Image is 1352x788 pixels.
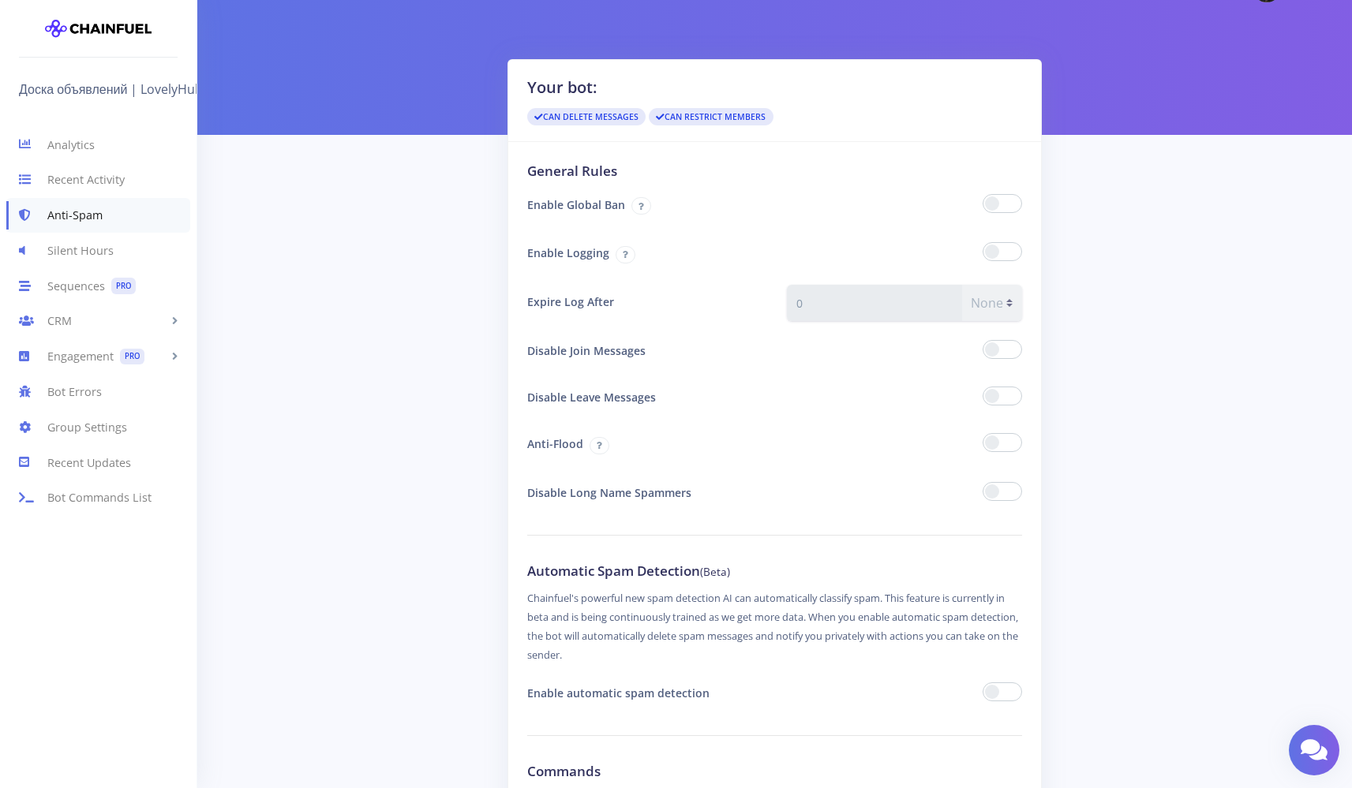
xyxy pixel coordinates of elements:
[515,236,775,272] label: Enable Logging
[6,198,190,233] a: Anti-Spam
[527,591,1018,662] small: Chainfuel's powerful new spam detection AI can automatically classify spam. This feature is curre...
[19,77,213,102] a: Доска объявлений | LovelyHub
[515,476,775,510] label: Disable Long Name Spammers
[515,676,775,710] label: Enable automatic spam detection
[527,161,1023,181] h3: General Rules
[527,76,1023,99] h2: Your bot:
[700,564,730,579] small: (Beta)
[649,108,773,125] span: Can Restrict Members
[111,278,136,294] span: PRO
[527,761,1023,782] h3: Commands
[515,334,775,368] label: Disable Join Messages
[515,427,775,463] label: Anti-Flood
[515,380,775,414] label: Disable Leave Messages
[515,285,775,321] label: Expire Log After
[120,349,144,365] span: PRO
[515,188,775,224] label: Enable Global Ban
[787,285,963,321] input: eg 15, 30, 60
[527,561,1023,581] h3: Automatic Spam Detection
[45,13,152,44] img: chainfuel-logo
[527,108,646,125] span: Can Delete Messages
